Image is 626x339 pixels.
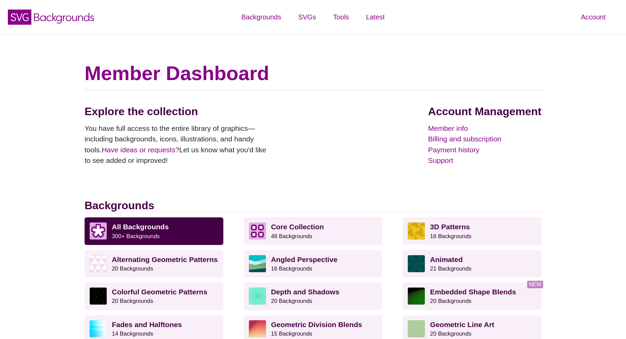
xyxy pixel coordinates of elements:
img: green layered rings within rings [249,288,266,305]
a: Support [428,155,541,166]
img: blue lights stretching horizontally over white [90,320,107,337]
a: Depth and Shadows20 Backgrounds [244,282,383,310]
img: geometric web of connecting lines [408,320,425,337]
a: Account [572,7,614,27]
img: green rave light effect animated background [408,255,425,272]
small: 14 Backgrounds [112,330,153,337]
small: 21 Backgrounds [430,265,471,272]
a: Member info [428,123,541,134]
small: 20 Backgrounds [430,330,471,337]
img: red-to-yellow gradient large pixel grid [249,320,266,337]
strong: Colorful Geometric Patterns [112,288,207,296]
a: Colorful Geometric Patterns20 Backgrounds [85,282,223,310]
strong: Animated [430,256,463,263]
small: 300+ Backgrounds [112,233,160,240]
a: Backgrounds [233,7,290,27]
strong: Depth and Shadows [271,288,340,296]
h2: Account Management [428,105,541,118]
strong: Geometric Division Blends [271,321,362,328]
a: Core Collection 48 Backgrounds [244,217,383,245]
a: SVGs [290,7,325,27]
small: 20 Backgrounds [112,265,153,272]
strong: Embedded Shape Blends [430,288,516,296]
strong: Angled Perspective [271,256,338,263]
img: fancy golden cube pattern [408,222,425,240]
img: abstract landscape with sky mountains and water [249,255,266,272]
a: Latest [358,7,393,27]
small: 20 Backgrounds [112,298,153,304]
small: 15 Backgrounds [271,330,312,337]
p: You have full access to the entire library of graphics—including backgrounds, icons, illustration... [85,123,272,166]
h1: Member Dashboard [85,61,541,85]
a: Alternating Geometric Patterns20 Backgrounds [85,250,223,277]
strong: 3D Patterns [430,223,470,231]
small: 48 Backgrounds [271,233,312,240]
strong: Alternating Geometric Patterns [112,256,218,263]
a: Embedded Shape Blends20 Backgrounds [403,282,541,310]
strong: Fades and Halftones [112,321,182,328]
a: Payment history [428,144,541,155]
small: 20 Backgrounds [271,298,312,304]
img: light purple and white alternating triangle pattern [90,255,107,272]
a: Billing and subscription [428,134,541,144]
h2: Explore the collection [85,105,272,118]
img: green to black rings rippling away from corner [408,288,425,305]
a: Have ideas or requests? [102,146,179,154]
strong: All Backgrounds [112,223,169,231]
a: Animated21 Backgrounds [403,250,541,277]
small: 16 Backgrounds [271,265,312,272]
a: All Backgrounds 300+ Backgrounds [85,217,223,245]
a: 3D Patterns16 Backgrounds [403,217,541,245]
strong: Geometric Line Art [430,321,494,328]
a: Angled Perspective16 Backgrounds [244,250,383,277]
small: 16 Backgrounds [430,233,471,240]
strong: Core Collection [271,223,324,231]
img: a rainbow pattern of outlined geometric shapes [90,288,107,305]
small: 20 Backgrounds [430,298,471,304]
a: Tools [325,7,358,27]
h2: Backgrounds [85,199,541,212]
